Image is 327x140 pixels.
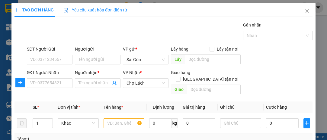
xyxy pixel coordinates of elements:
[63,8,68,13] img: icon
[27,46,72,52] div: SĐT Người Gửi
[16,80,25,85] span: plus
[103,105,123,110] span: Tên hàng
[266,105,287,110] span: Cước hàng
[171,54,185,64] span: Lấy
[27,69,72,76] div: SĐT Người Nhận
[187,85,240,94] input: Dọc đường
[214,46,241,52] span: Lấy tận nơi
[243,23,261,27] label: Gán nhãn
[220,118,261,128] input: Ghi Chú
[33,105,37,110] span: SL
[17,118,27,128] button: delete
[304,121,310,126] span: plus
[14,8,54,12] span: TẠO ĐƠN HÀNG
[303,118,310,128] button: plus
[183,105,205,110] span: Giá trị hàng
[305,9,309,14] span: close
[123,46,168,52] div: VP gửi
[153,105,174,110] span: Định lượng
[171,70,190,75] span: Giao hàng
[75,69,120,76] div: Người nhận
[183,118,215,128] input: 0
[123,70,140,75] span: VP Nhận
[172,118,178,128] span: kg
[171,47,188,51] span: Lấy hàng
[181,76,241,82] span: [GEOGRAPHIC_DATA] tận nơi
[218,101,264,113] th: Ghi chú
[14,8,19,12] span: plus
[61,119,95,128] span: Khác
[75,46,120,52] div: Người gửi
[171,85,187,94] span: Giao
[112,81,117,86] span: user-add
[185,54,240,64] input: Dọc đường
[15,78,25,87] button: plus
[58,105,80,110] span: Đơn vị tính
[63,8,127,12] span: Yêu cầu xuất hóa đơn điện tử
[299,3,316,20] button: Close
[127,79,165,88] span: Chợ Lách
[127,55,165,64] span: Sài Gòn
[103,118,144,128] input: VD: Bàn, Ghế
